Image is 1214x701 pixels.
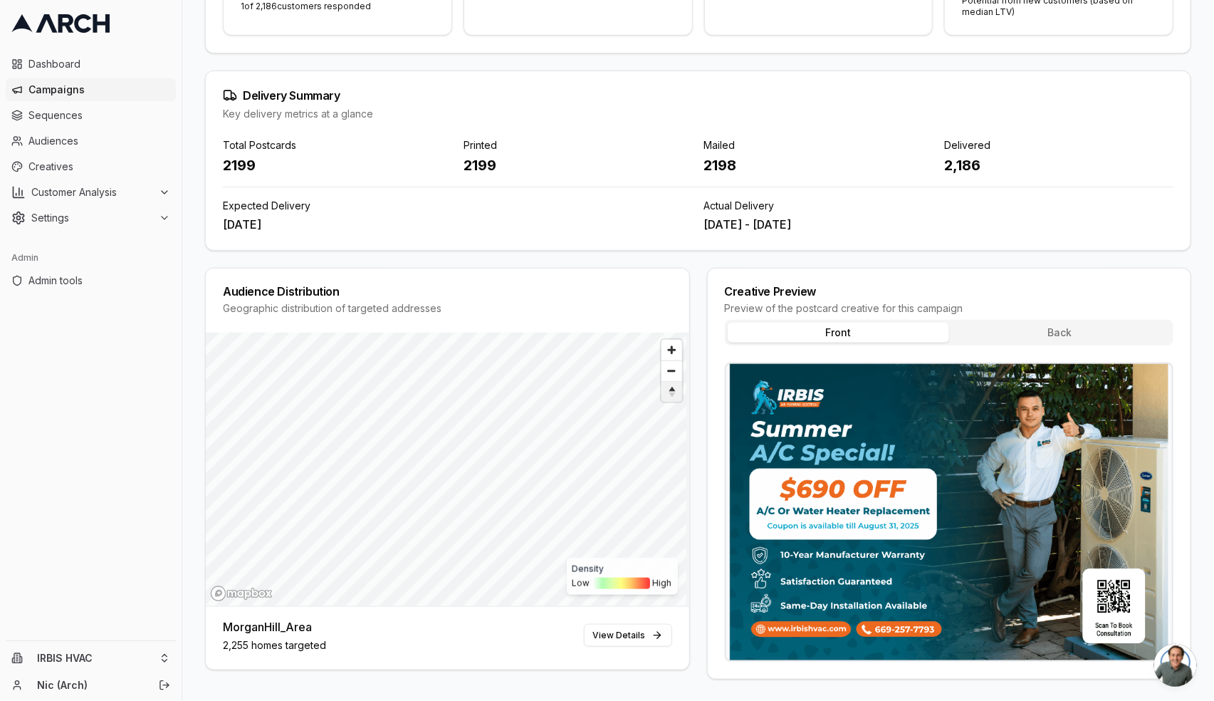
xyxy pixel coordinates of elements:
span: Zoom out [661,361,682,381]
button: Customer Analysis [6,181,176,204]
span: Reset bearing to north [659,383,684,400]
div: Expected Delivery [223,199,693,213]
div: Audience Distribution [223,286,672,297]
div: Density [572,564,672,575]
button: Zoom in [661,340,682,360]
button: Front [728,323,949,343]
div: Creative Preview [725,286,1174,297]
a: Audiences [6,130,176,152]
div: [DATE] - [DATE] [704,216,1174,233]
a: Mapbox homepage [210,586,273,602]
div: Delivery Summary [223,88,1173,103]
canvas: Map [206,333,686,606]
img: postcard Front (Default) (Copy) (Copy) (Copy) thumbnail [726,364,1173,660]
a: Open chat [1154,644,1197,687]
a: View Details [584,624,672,647]
button: Reset bearing to north [661,381,682,402]
span: IRBIS HVAC [37,652,153,665]
span: Admin tools [28,274,170,288]
div: 2198 [704,155,933,175]
a: Nic (Arch) [37,678,143,692]
span: Campaigns [28,83,170,97]
span: Dashboard [28,57,170,71]
div: Mailed [704,138,933,152]
a: Campaigns [6,78,176,101]
span: Customer Analysis [31,185,153,199]
span: Settings [31,211,153,225]
div: [DATE] [223,216,693,233]
div: Total Postcards [223,138,452,152]
button: IRBIS HVAC [6,647,176,670]
div: Key delivery metrics at a glance [223,107,1173,121]
div: Delivered [944,138,1173,152]
a: Sequences [6,104,176,127]
span: High [653,578,672,589]
a: Admin tools [6,269,176,292]
div: Geographic distribution of targeted addresses [223,301,672,316]
div: 1 of 2,186 customers responded [241,1,434,12]
div: Preview of the postcard creative for this campaign [725,301,1174,316]
div: 2199 [464,155,693,175]
div: Printed [464,138,693,152]
button: Zoom out [661,360,682,381]
span: Low [572,578,590,589]
div: Admin [6,246,176,269]
button: Log out [155,675,174,695]
div: 2,255 homes targeted [223,638,326,653]
div: 2,186 [944,155,1173,175]
div: Actual Delivery [704,199,1174,213]
span: Audiences [28,134,170,148]
button: Back [949,323,1171,343]
a: Creatives [6,155,176,178]
div: 2199 [223,155,452,175]
div: MorganHill_Area [223,618,326,635]
a: Dashboard [6,53,176,76]
span: Sequences [28,108,170,123]
span: Creatives [28,160,170,174]
button: Settings [6,207,176,229]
